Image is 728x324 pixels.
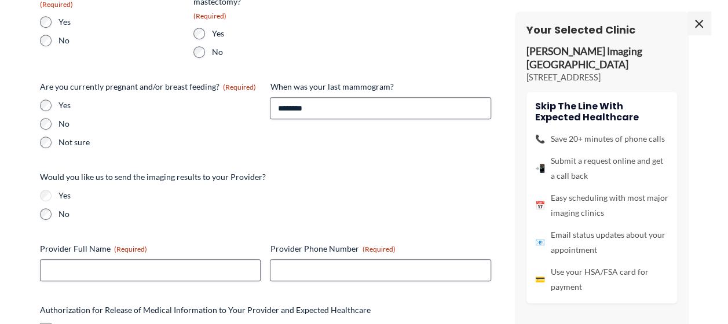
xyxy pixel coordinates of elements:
label: Yes [58,190,492,201]
legend: Would you like us to send the imaging results to your Provider? [40,171,266,183]
label: Yes [212,28,338,39]
li: Save 20+ minutes of phone calls [535,131,668,146]
li: Use your HSA/FSA card for payment [535,264,668,294]
label: Provider Full Name [40,243,261,255]
span: 📅 [535,198,545,213]
label: Yes [58,100,261,111]
li: Submit a request online and get a call back [535,153,668,183]
span: (Required) [362,245,395,253]
label: No [58,118,261,130]
h4: Skip the line with Expected Healthcare [535,101,668,123]
span: 📞 [535,131,545,146]
label: When was your last mammogram? [270,81,491,93]
span: 📧 [535,235,545,250]
label: No [212,46,338,58]
span: × [687,12,711,35]
p: [PERSON_NAME] Imaging [GEOGRAPHIC_DATA] [526,45,677,72]
span: (Required) [223,83,256,91]
label: No [58,208,492,220]
span: 📲 [535,161,545,176]
p: [STREET_ADDRESS] [526,72,677,83]
legend: Are you currently pregnant and/or breast feeding? [40,81,256,93]
li: Email status updates about your appointment [535,227,668,257]
span: 💳 [535,272,545,287]
label: No [58,35,184,46]
span: (Required) [114,245,147,253]
label: Not sure [58,137,261,148]
span: (Required) [193,12,226,20]
label: Provider Phone Number [270,243,491,255]
legend: Authorization for Release of Medical Information to Your Provider and Expected Healthcare [40,304,371,316]
li: Easy scheduling with most major imaging clinics [535,190,668,220]
label: Yes [58,16,184,28]
h3: Your Selected Clinic [526,23,677,36]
